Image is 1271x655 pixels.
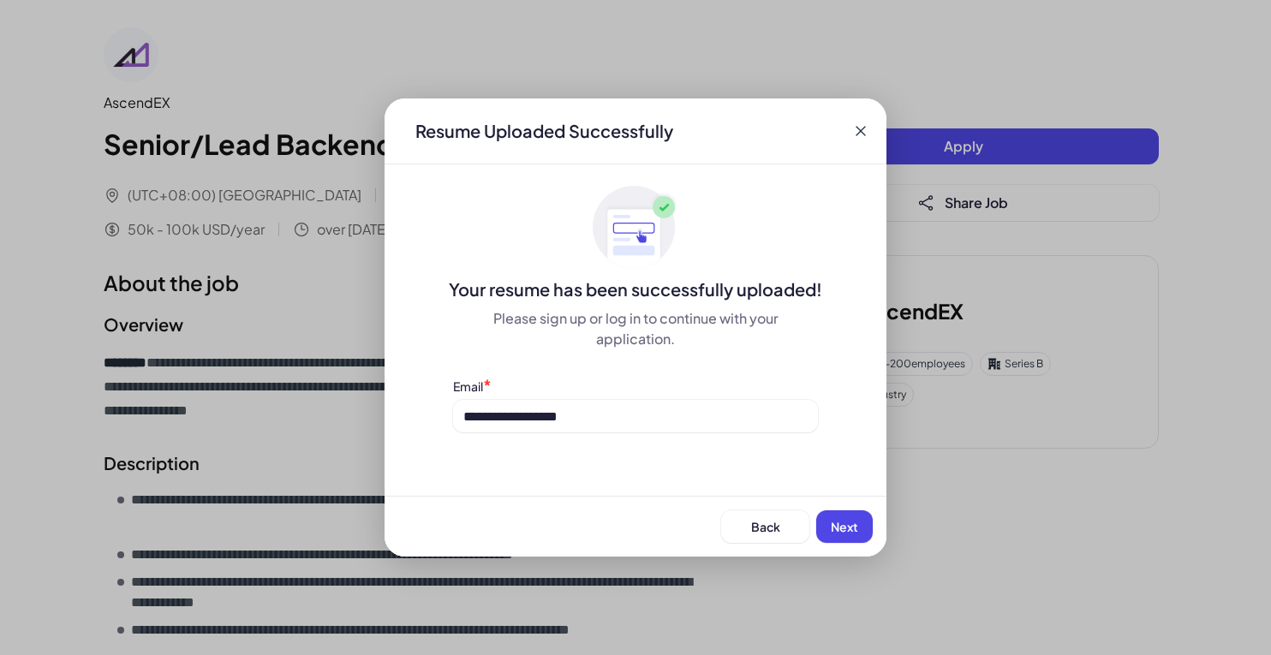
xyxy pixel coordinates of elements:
[453,378,483,394] label: Email
[402,119,687,143] div: Resume Uploaded Successfully
[816,510,873,543] button: Next
[721,510,809,543] button: Back
[385,277,886,301] div: Your resume has been successfully uploaded!
[831,519,858,534] span: Next
[751,519,780,534] span: Back
[593,185,678,271] img: ApplyedMaskGroup3.svg
[453,308,818,349] div: Please sign up or log in to continue with your application.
